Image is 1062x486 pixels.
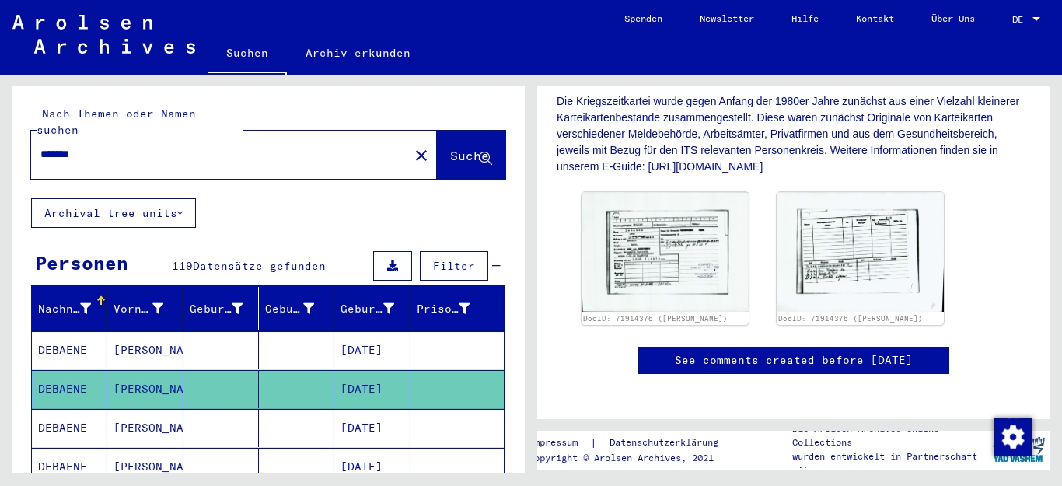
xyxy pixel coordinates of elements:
div: Personen [35,249,128,277]
mat-label: Nach Themen oder Namen suchen [37,107,196,137]
mat-header-cell: Vorname [107,287,183,330]
mat-cell: [PERSON_NAME] [107,331,183,369]
a: Archiv erkunden [287,34,429,72]
a: See comments created before [DATE] [675,352,913,369]
div: | [529,435,737,451]
span: Suche [450,148,489,163]
mat-icon: close [412,146,431,165]
span: 119 [172,259,193,273]
a: DocID: 71914376 ([PERSON_NAME]) [583,314,728,323]
mat-cell: [DATE] [334,370,410,408]
div: Geburt‏ [265,296,334,321]
a: Suchen [208,34,287,75]
mat-cell: [PERSON_NAME] [107,370,183,408]
img: Zustimmung ändern [994,418,1032,456]
mat-cell: DEBAENE [32,409,107,447]
mat-cell: DEBAENE [32,448,107,486]
p: Die Arolsen Archives Online-Collections [792,421,987,449]
div: Geburtsname [190,296,262,321]
mat-header-cell: Geburtsdatum [334,287,410,330]
img: Arolsen_neg.svg [12,15,195,54]
button: Clear [406,139,437,170]
a: DocID: 71914376 ([PERSON_NAME]) [778,314,923,323]
div: Vorname [114,296,182,321]
mat-cell: DEBAENE [32,331,107,369]
p: wurden entwickelt in Partnerschaft mit [792,449,987,477]
mat-cell: [DATE] [334,409,410,447]
p: Die Kriegszeitkartei wurde gegen Anfang der 1980er Jahre zunächst aus einer Vielzahl kleinerer Ka... [557,93,1031,175]
p: Copyright © Arolsen Archives, 2021 [529,451,737,465]
mat-header-cell: Prisoner # [410,287,504,330]
a: Impressum [529,435,590,451]
mat-cell: [DATE] [334,331,410,369]
button: Filter [420,251,488,281]
mat-cell: DEBAENE [32,370,107,408]
button: Suche [437,131,505,179]
img: 001.jpg [582,192,749,312]
div: Geburtsdatum [341,301,393,317]
div: Nachname [38,296,110,321]
span: Filter [433,259,475,273]
mat-header-cell: Nachname [32,287,107,330]
div: Geburtsdatum [341,296,413,321]
div: Vorname [114,301,162,317]
button: Archival tree units [31,198,196,228]
mat-cell: [PERSON_NAME] [107,448,183,486]
div: Zustimmung ändern [994,418,1031,455]
img: yv_logo.png [990,430,1048,469]
div: Geburt‏ [265,301,314,317]
span: Datensätze gefunden [193,259,326,273]
img: 002.jpg [777,192,944,312]
mat-cell: [PERSON_NAME] [107,409,183,447]
div: Nachname [38,301,91,317]
mat-header-cell: Geburt‏ [259,287,334,330]
mat-cell: [DATE] [334,448,410,486]
div: Geburtsname [190,301,243,317]
span: DE [1012,14,1029,25]
mat-header-cell: Geburtsname [183,287,259,330]
a: Datenschutzerklärung [597,435,737,451]
div: Prisoner # [417,296,489,321]
div: Prisoner # [417,301,470,317]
